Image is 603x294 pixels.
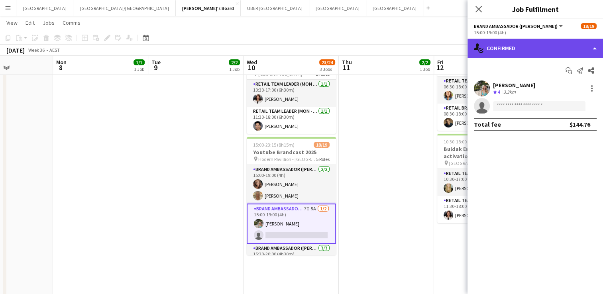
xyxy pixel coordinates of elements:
[247,45,336,134] app-job-card: 10:30-18:00 (7h30m)2/2Buldak Experiential activation [GEOGRAPHIC_DATA]2 RolesRETAIL Team Leader (...
[342,59,352,66] span: Thu
[437,169,526,196] app-card-role: RETAIL Team Leader (Mon - Fri)1/110:30-17:00 (6h30m)[PERSON_NAME]
[474,23,564,29] button: Brand Ambassador ([PERSON_NAME])
[247,80,336,107] app-card-role: RETAIL Team Leader (Mon - Fri)1/110:30-17:00 (6h30m)[PERSON_NAME]
[39,18,58,28] a: Jobs
[16,0,73,16] button: [GEOGRAPHIC_DATA]
[419,59,430,65] span: 2/2
[56,59,67,66] span: Mon
[467,4,603,14] h3: Job Fulfilment
[498,89,500,95] span: 4
[3,18,21,28] a: View
[437,196,526,223] app-card-role: RETAIL Team Leader (Mon - Fri)1/111:30-18:00 (6h30m)[PERSON_NAME]
[436,63,444,72] span: 12
[437,49,526,131] app-job-card: 06:30-18:00 (11h30m)2/2Prada Prototype Activation Arts Centre [GEOGRAPHIC_DATA]2 RolesRETAIL Team...
[319,59,335,65] span: 23/24
[26,47,46,53] span: Week 36
[55,63,67,72] span: 8
[176,0,241,16] button: [PERSON_NAME]'s Board
[247,59,257,66] span: Wed
[49,47,60,53] div: AEST
[502,89,517,96] div: 3.3km
[258,156,316,162] span: Hodern Pavillion - [GEOGRAPHIC_DATA]
[449,160,493,166] span: [GEOGRAPHIC_DATA]
[150,63,161,72] span: 9
[247,137,336,255] app-job-card: 15:00-23:15 (8h15m)18/19Youtube Brandcast 2025 Hodern Pavillion - [GEOGRAPHIC_DATA]5 RolesBrand A...
[26,19,35,26] span: Edit
[63,19,81,26] span: Comms
[247,149,336,156] h3: Youtube Brandcast 2025
[247,165,336,204] app-card-role: Brand Ambassador ([PERSON_NAME])2/215:00-19:00 (4h)[PERSON_NAME][PERSON_NAME]
[309,0,366,16] button: [GEOGRAPHIC_DATA]
[420,66,430,72] div: 1 Job
[437,104,526,131] app-card-role: RETAIL Brand Ambassador (Mon - Fri)1/108:30-18:00 (9h30m)[PERSON_NAME]
[437,134,526,223] app-job-card: 10:30-18:00 (7h30m)2/2Buldak Experiential activation [GEOGRAPHIC_DATA]2 RolesRETAIL Team Leader (...
[444,139,485,145] span: 10:30-18:00 (7h30m)
[581,23,597,29] span: 18/19
[22,18,38,28] a: Edit
[246,63,257,72] span: 10
[314,142,330,148] span: 18/19
[59,18,84,28] a: Comms
[341,63,352,72] span: 11
[6,19,18,26] span: View
[474,120,501,128] div: Total fee
[437,59,444,66] span: Fri
[437,76,526,104] app-card-role: RETAIL Team Leader (Mon - Fri)1/106:30-18:00 (11h30m)[PERSON_NAME]
[316,156,330,162] span: 5 Roles
[134,66,144,72] div: 1 Job
[229,59,240,65] span: 2/2
[437,145,526,160] h3: Buldak Experiential activation
[474,23,558,29] span: Brand Ambassador (Mon - Fri)
[241,0,309,16] button: UBER [GEOGRAPHIC_DATA]
[134,59,145,65] span: 1/1
[247,107,336,134] app-card-role: RETAIL Team Leader (Mon - Fri)1/111:30-18:00 (6h30m)[PERSON_NAME]
[253,142,295,148] span: 15:00-23:15 (8h15m)
[151,59,161,66] span: Tue
[320,66,335,72] div: 3 Jobs
[493,82,535,89] div: [PERSON_NAME]
[474,29,597,35] div: 15:00-19:00 (4h)
[570,120,590,128] div: $144.76
[467,39,603,58] div: Confirmed
[43,19,55,26] span: Jobs
[247,204,336,244] app-card-role: Brand Ambassador ([PERSON_NAME])7I5A1/215:00-19:00 (4h)[PERSON_NAME]
[6,46,25,54] div: [DATE]
[366,0,423,16] button: [GEOGRAPHIC_DATA]
[229,66,240,72] div: 1 Job
[73,0,176,16] button: [GEOGRAPHIC_DATA]/[GEOGRAPHIC_DATA]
